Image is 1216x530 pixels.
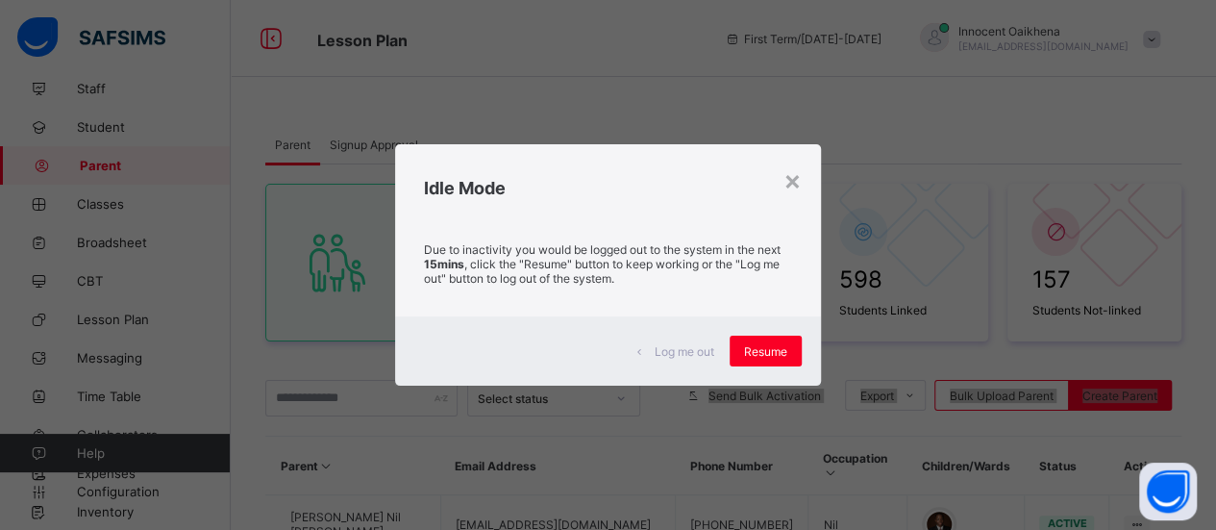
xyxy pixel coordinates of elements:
[744,344,787,359] span: Resume
[424,178,792,198] h2: Idle Mode
[424,257,464,271] strong: 15mins
[783,164,802,196] div: ×
[655,344,714,359] span: Log me out
[424,242,792,286] p: Due to inactivity you would be logged out to the system in the next , click the "Resume" button t...
[1139,463,1197,520] button: Open asap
